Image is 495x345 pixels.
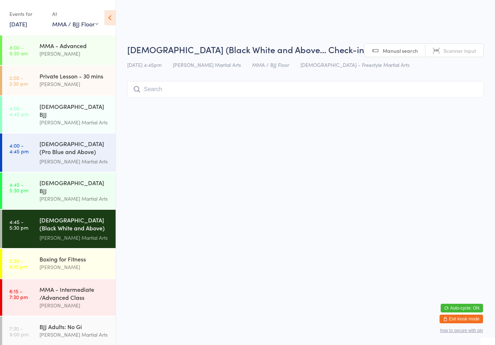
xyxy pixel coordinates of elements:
div: MMA / BJJ Floor [52,20,98,28]
button: Auto-cycle: ON [441,304,483,312]
time: 5:30 - 6:15 pm [9,258,28,269]
a: 4:45 -5:30 pm[DEMOGRAPHIC_DATA] (Black White and Above) Freestyle Martial ...[PERSON_NAME] Martia... [2,210,116,248]
div: [PERSON_NAME] [39,301,109,310]
div: [DEMOGRAPHIC_DATA] BJJ [39,102,109,118]
div: [PERSON_NAME] [39,263,109,271]
time: 6:15 - 7:30 pm [9,288,28,300]
time: 4:45 - 5:30 pm [9,182,28,193]
input: Search [127,81,484,98]
span: [DATE] 4:45pm [127,61,162,68]
a: 2:00 -2:30 pmPrivate Lesson - 30 mins[PERSON_NAME] [2,66,116,95]
div: [PERSON_NAME] Martial Arts [39,157,109,166]
time: 4:45 - 5:30 pm [9,219,28,230]
div: Private Lesson - 30 mins [39,72,109,80]
div: Events for [9,8,45,20]
div: [PERSON_NAME] Martial Arts [39,234,109,242]
span: [DEMOGRAPHIC_DATA] - Freestyle Martial Arts [300,61,409,68]
div: [PERSON_NAME] [39,80,109,88]
div: [PERSON_NAME] Martial Arts [39,118,109,127]
time: 7:30 - 9:00 pm [9,325,29,337]
div: [PERSON_NAME] [39,50,109,58]
div: [DEMOGRAPHIC_DATA] (Pro Blue and Above) Freestyle Martial Arts [39,140,109,157]
button: how to secure with pin [440,328,483,333]
a: [DATE] [9,20,27,28]
a: 4:00 -4:45 pm[DEMOGRAPHIC_DATA] BJJ[PERSON_NAME] Martial Arts [2,96,116,133]
a: 6:15 -7:30 pmMMA - Intermediate /Advanced Class[PERSON_NAME] [2,279,116,316]
span: Scanner input [444,47,476,54]
time: 8:00 - 9:30 am [9,44,28,56]
div: MMA - Advanced [39,42,109,50]
div: [PERSON_NAME] Martial Arts [39,331,109,339]
div: [PERSON_NAME] Martial Arts [39,195,109,203]
div: Boxing for Fitness [39,255,109,263]
div: [DEMOGRAPHIC_DATA] BJJ [39,179,109,195]
a: 4:00 -4:45 pm[DEMOGRAPHIC_DATA] (Pro Blue and Above) Freestyle Martial Arts[PERSON_NAME] Martial ... [2,133,116,172]
div: At [52,8,98,20]
time: 2:00 - 2:30 pm [9,75,28,86]
span: [PERSON_NAME] Martial Arts [173,61,241,68]
div: BJJ Adults: No Gi [39,323,109,331]
button: Exit kiosk mode [440,315,483,323]
a: 5:30 -6:15 pmBoxing for Fitness[PERSON_NAME] [2,249,116,278]
time: 4:00 - 4:45 pm [9,105,29,117]
h2: [DEMOGRAPHIC_DATA] (Black White and Above… Check-in [127,43,484,55]
span: MMA / BJJ Floor [252,61,289,68]
a: 8:00 -9:30 amMMA - Advanced[PERSON_NAME] [2,35,116,65]
div: [DEMOGRAPHIC_DATA] (Black White and Above) Freestyle Martial ... [39,216,109,234]
time: 4:00 - 4:45 pm [9,142,29,154]
span: Manual search [383,47,418,54]
div: MMA - Intermediate /Advanced Class [39,285,109,301]
a: 4:45 -5:30 pm[DEMOGRAPHIC_DATA] BJJ[PERSON_NAME] Martial Arts [2,172,116,209]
